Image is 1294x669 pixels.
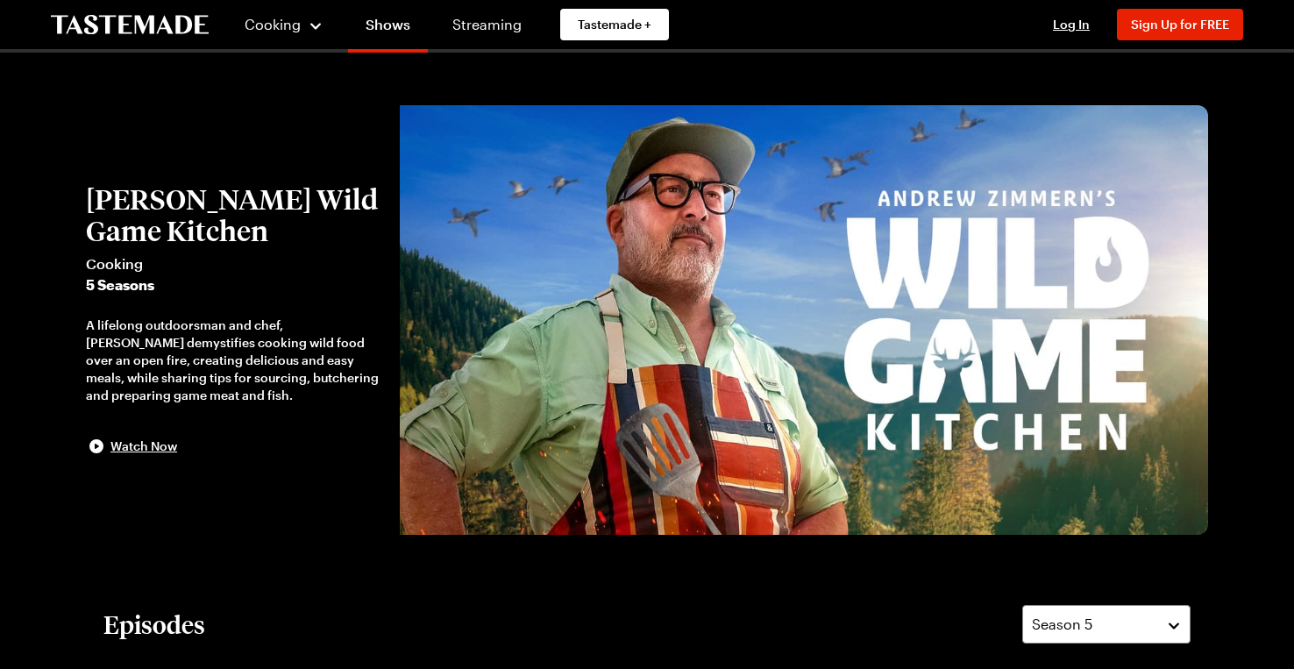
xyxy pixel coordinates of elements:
button: Log In [1036,16,1106,33]
h2: Episodes [103,609,205,640]
button: [PERSON_NAME] Wild Game KitchenCooking5 SeasonsA lifelong outdoorsman and chef, [PERSON_NAME] dem... [86,183,382,457]
button: Season 5 [1022,605,1191,644]
span: Sign Up for FREE [1131,17,1229,32]
span: 5 Seasons [86,274,382,295]
span: Watch Now [110,438,177,455]
span: Cooking [86,253,382,274]
span: Tastemade + [578,16,651,33]
a: Tastemade + [560,9,669,40]
div: A lifelong outdoorsman and chef, [PERSON_NAME] demystifies cooking wild food over an open fire, c... [86,317,382,404]
h2: [PERSON_NAME] Wild Game Kitchen [86,183,382,246]
span: Log In [1053,17,1090,32]
button: Sign Up for FREE [1117,9,1243,40]
a: To Tastemade Home Page [51,15,209,35]
a: Shows [348,4,428,53]
img: Andrew Zimmern's Wild Game Kitchen [400,105,1208,535]
button: Cooking [244,4,323,46]
span: Cooking [245,16,301,32]
span: Season 5 [1032,614,1092,635]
